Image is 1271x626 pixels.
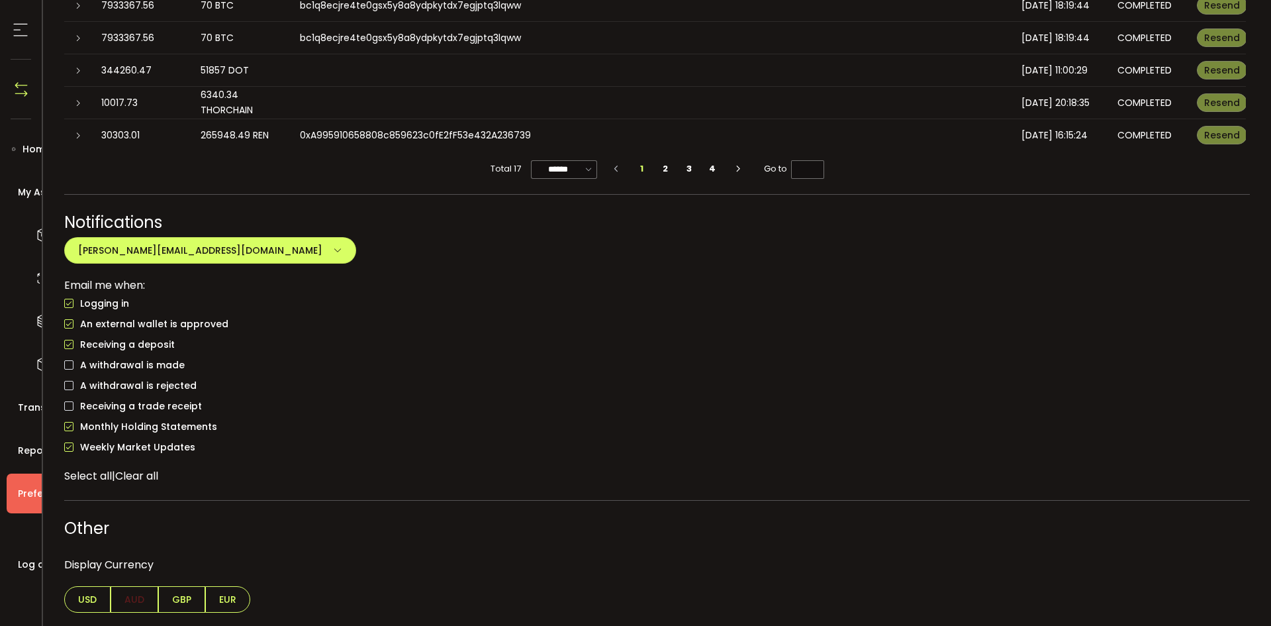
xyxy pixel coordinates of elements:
[73,380,197,392] span: A withdrawal is rejected
[101,95,179,111] div: 10017.73
[630,160,654,178] li: 1
[1204,96,1240,109] span: Resend
[1021,95,1096,111] div: [DATE] 20:18:35
[289,128,1011,143] div: 0xA995910658808c859623c0fE2fF53e432A236739
[78,244,322,257] span: [PERSON_NAME][EMAIL_ADDRESS][DOMAIN_NAME]
[1197,93,1247,112] button: Resend
[73,318,228,331] span: An external wallet is approved
[73,421,217,433] span: Monthly Holding Statements
[64,517,1250,540] div: Other
[73,400,202,413] span: Receiving a trade receipt
[115,468,158,484] span: Clear all
[73,339,175,351] span: Receiving a deposit
[18,183,66,202] span: My Assets
[1021,128,1096,143] div: [DATE] 16:15:24
[158,586,205,613] span: GBP
[1117,63,1176,78] div: COMPLETED
[1197,126,1247,144] button: Resend
[201,87,279,118] div: 6340.34 THORCHAIN
[18,555,54,574] span: Log out
[1117,95,1176,111] div: COMPLETED
[73,359,185,372] span: A withdrawal is made
[1204,129,1240,142] span: Resend
[18,484,76,503] span: Preferences
[64,277,1250,293] div: Email me when:
[1197,61,1247,79] button: Resend
[1021,30,1096,46] div: [DATE] 18:19:44
[64,586,111,613] span: USD
[64,543,1250,586] div: Display Currency
[73,441,195,454] span: Weekly Market Updates
[101,30,179,46] div: 7933367.56
[654,160,678,178] li: 2
[111,586,158,613] span: AUD
[11,79,31,99] img: N4P5cjLOiQAAAABJRU5ErkJggg==
[64,237,356,264] button: [PERSON_NAME][EMAIL_ADDRESS][DOMAIN_NAME]
[64,468,1250,484] div: |
[101,63,179,78] div: 344260.47
[1197,28,1247,47] button: Resend
[289,30,1011,46] div: bc1q8ecjre4te0gsx5y8a8ydpkytdx7egjptq3lqww
[64,293,1250,458] div: checkbox-group
[201,63,279,78] div: 51857 DOT
[1021,63,1096,78] div: [DATE] 11:00:29
[101,128,179,143] div: 30303.01
[201,128,279,143] div: 265948.49 REN
[1117,128,1176,143] div: COMPLETED
[201,30,279,46] div: 70 BTC
[205,586,250,613] span: EUR
[1204,64,1240,77] span: Resend
[73,297,129,310] span: Logging in
[701,160,725,178] li: 4
[64,468,112,484] span: Select all
[764,160,824,178] span: Go to
[64,211,1250,234] div: Notifications
[1117,483,1271,626] iframe: Chat Widget
[1204,31,1240,44] span: Resend
[18,398,65,417] span: Transfers
[1117,30,1176,46] div: COMPLETED
[491,160,521,178] span: Total 17
[23,140,51,159] span: Home
[18,441,66,460] span: Reporting
[677,160,701,178] li: 3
